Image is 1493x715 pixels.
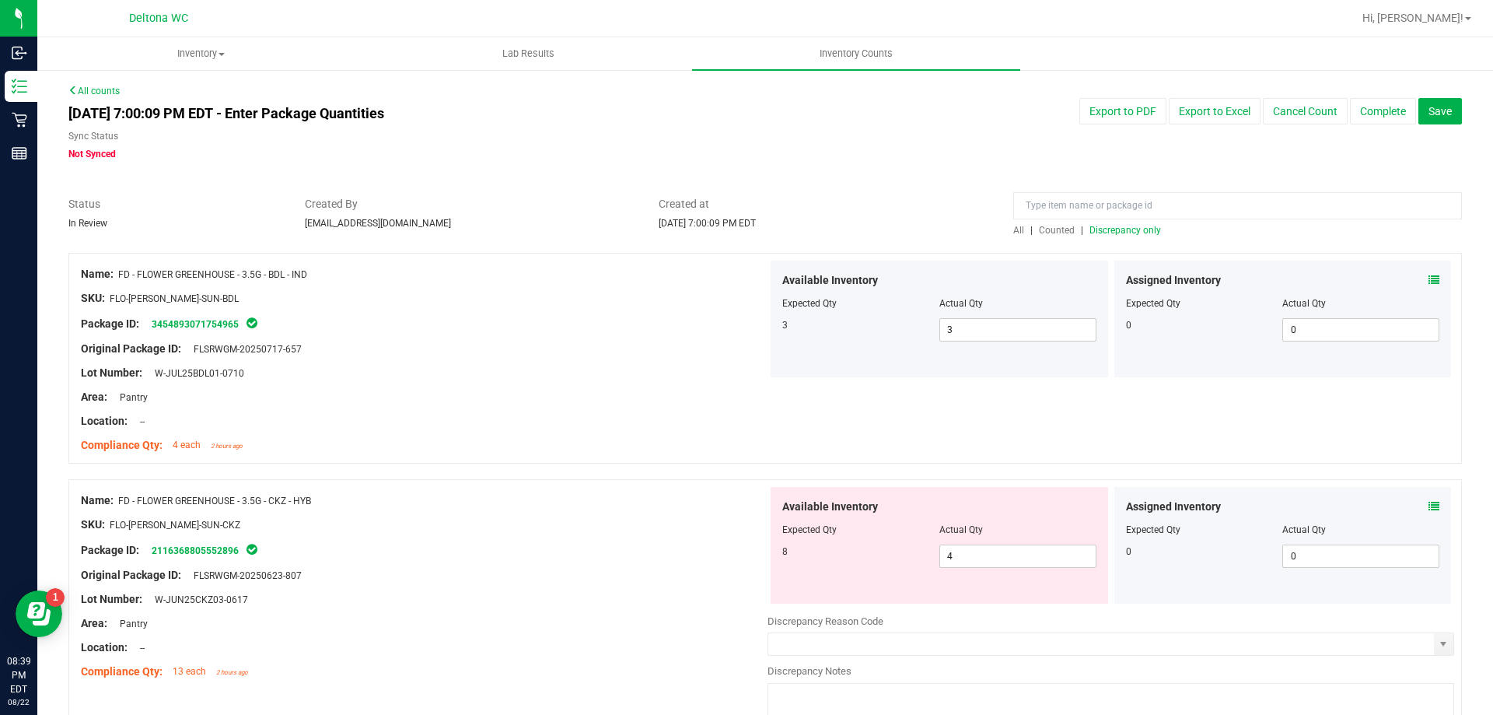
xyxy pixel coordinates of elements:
[782,524,837,535] span: Expected Qty
[38,47,364,61] span: Inventory
[1428,105,1452,117] span: Save
[1362,12,1463,24] span: Hi, [PERSON_NAME]!
[1030,225,1033,236] span: |
[481,47,575,61] span: Lab Results
[1126,296,1283,310] div: Expected Qty
[1126,499,1221,515] span: Assigned Inventory
[81,518,105,531] span: SKU:
[305,218,451,229] span: [EMAIL_ADDRESS][DOMAIN_NAME]
[129,12,188,25] span: Deltona WC
[305,196,636,212] span: Created By
[81,665,163,678] span: Compliance Qty:
[767,664,1454,679] div: Discrepancy Notes
[81,494,114,506] span: Name:
[782,499,878,515] span: Available Inventory
[1126,545,1283,559] div: 0
[1013,225,1024,236] span: All
[112,392,148,403] span: Pantry
[1263,98,1348,124] button: Cancel Count
[12,112,27,128] inline-svg: Retail
[1282,296,1439,310] div: Actual Qty
[147,594,248,605] span: W-JUN25CKZ03-0617
[81,366,142,379] span: Lot Number:
[211,443,243,450] span: 2 hours ago
[1089,225,1161,236] span: Discrepancy only
[1126,272,1221,289] span: Assigned Inventory
[186,570,302,581] span: FLSRWGM-20250623-807
[81,641,128,654] span: Location:
[7,696,30,708] p: 08/22
[1282,523,1439,537] div: Actual Qty
[1434,633,1453,655] span: select
[81,569,181,581] span: Original Package ID:
[68,129,118,143] label: Sync Status
[1013,192,1462,219] input: Type item name or package id
[118,496,311,506] span: FD - FLOWER GREENHOUSE - 3.5G - CKZ - HYB
[12,45,27,61] inline-svg: Inbound
[16,591,62,637] iframe: Resource center
[1086,225,1161,236] a: Discrepancy only
[81,391,107,403] span: Area:
[782,546,788,557] span: 8
[782,298,837,309] span: Expected Qty
[81,593,142,605] span: Lot Number:
[68,218,107,229] span: In Review
[767,615,883,627] span: Discrepancy Reason Code
[173,440,201,450] span: 4 each
[68,86,120,96] a: All counts
[173,666,206,677] span: 13 each
[1169,98,1260,124] button: Export to Excel
[1350,98,1416,124] button: Complete
[152,319,239,330] a: 3454893071754965
[216,669,248,676] span: 2 hours ago
[1283,319,1439,341] input: 0
[152,545,239,556] a: 2116368805552896
[939,524,983,535] span: Actual Qty
[940,319,1096,341] input: 3
[782,320,788,331] span: 3
[37,37,365,70] a: Inventory
[68,106,872,121] h4: [DATE] 7:00:09 PM EDT - Enter Package Quantities
[81,439,163,451] span: Compliance Qty:
[118,269,307,280] span: FD - FLOWER GREENHOUSE - 3.5G - BDL - IND
[81,544,139,556] span: Package ID:
[81,415,128,427] span: Location:
[1079,98,1166,124] button: Export to PDF
[1081,225,1083,236] span: |
[692,37,1019,70] a: Inventory Counts
[110,520,240,531] span: FLO-[PERSON_NAME]-SUN-CKZ
[940,545,1096,567] input: 4
[1126,523,1283,537] div: Expected Qty
[81,292,105,304] span: SKU:
[68,149,116,159] span: Not Synced
[799,47,914,61] span: Inventory Counts
[659,196,990,212] span: Created at
[1039,225,1075,236] span: Counted
[1283,545,1439,567] input: 0
[7,654,30,696] p: 08:39 PM EDT
[245,542,259,557] span: In Sync
[12,79,27,94] inline-svg: Inventory
[659,218,756,229] span: [DATE] 7:00:09 PM EDT
[81,342,181,355] span: Original Package ID:
[186,344,302,355] span: FLSRWGM-20250717-657
[1418,98,1462,124] button: Save
[81,268,114,280] span: Name:
[110,293,239,304] span: FLO-[PERSON_NAME]-SUN-BDL
[245,315,259,331] span: In Sync
[1035,225,1081,236] a: Counted
[81,317,139,330] span: Package ID:
[112,619,148,629] span: Pantry
[1013,225,1030,236] a: All
[132,416,145,427] span: --
[12,145,27,161] inline-svg: Reports
[365,37,692,70] a: Lab Results
[68,196,281,212] span: Status
[1126,318,1283,332] div: 0
[939,298,983,309] span: Actual Qty
[782,272,878,289] span: Available Inventory
[147,368,244,379] span: W-JUL25BDL01-0710
[81,617,107,629] span: Area:
[46,588,65,607] iframe: Resource center unread badge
